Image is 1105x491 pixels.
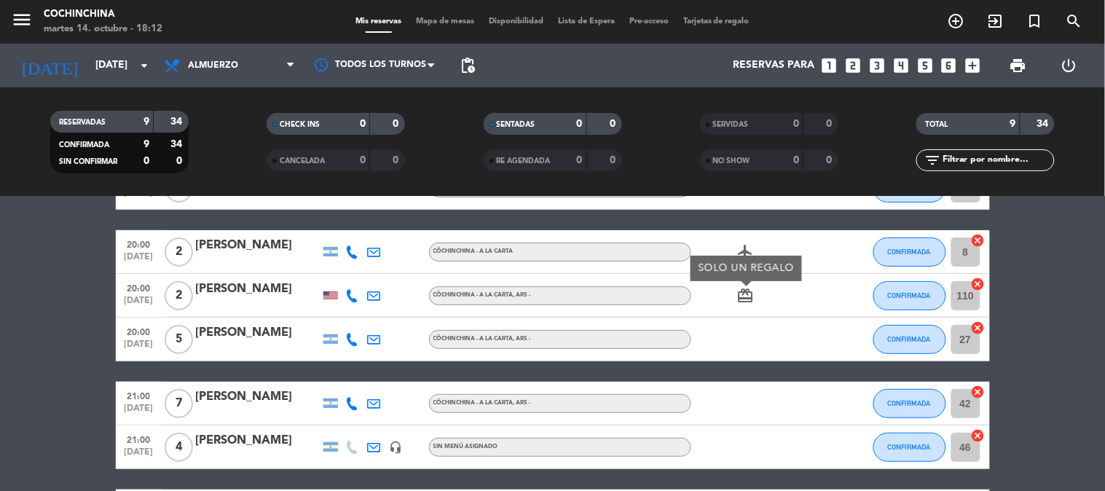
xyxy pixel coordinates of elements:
span: NO SHOW [713,157,750,165]
div: [PERSON_NAME] [196,323,320,342]
strong: 0 [393,155,402,165]
i: looks_one [819,56,838,75]
span: Almuerzo [188,60,238,71]
input: Filtrar por nombre... [941,152,1054,168]
i: turned_in_not [1026,12,1044,30]
span: 7 [165,389,193,418]
span: 21:00 [121,387,157,404]
i: search [1066,12,1083,30]
span: [DATE] [121,404,157,420]
strong: 9 [143,139,149,149]
strong: 0 [826,119,835,129]
strong: 0 [793,119,799,129]
span: 20:00 [121,235,157,252]
span: [DATE] [121,339,157,356]
button: CONFIRMADA [873,325,946,354]
i: airplanemode_active [737,243,755,261]
span: RESERVADAS [59,119,106,126]
i: cancel [971,277,986,291]
span: 20:00 [121,323,157,339]
strong: 0 [393,119,402,129]
span: 21:00 [121,431,157,447]
span: [DATE] [121,296,157,313]
strong: 0 [360,155,366,165]
strong: 0 [577,155,583,165]
span: Lista de Espera [551,17,622,25]
div: SOLO UN REGALO [691,256,802,281]
i: cancel [971,233,986,248]
button: CONFIRMADA [873,389,946,418]
strong: 0 [826,155,835,165]
strong: 9 [143,117,149,127]
i: looks_6 [940,56,959,75]
span: CONFIRMADA [59,141,109,149]
strong: 0 [143,156,149,166]
div: [PERSON_NAME] [196,280,320,299]
span: CONFIRMADA [888,248,931,256]
span: Mis reservas [348,17,409,25]
div: [PERSON_NAME] [196,236,320,255]
div: Cochinchina [44,7,162,22]
strong: 0 [360,119,366,129]
strong: 0 [577,119,583,129]
span: 2 [165,237,193,267]
i: looks_two [844,56,862,75]
div: [PERSON_NAME] [196,388,320,406]
div: [PERSON_NAME] [196,431,320,450]
button: menu [11,9,33,36]
div: martes 14. octubre - 18:12 [44,22,162,36]
i: headset_mic [390,441,403,454]
strong: 0 [793,155,799,165]
button: CONFIRMADA [873,237,946,267]
span: Sin menú asignado [433,444,498,449]
button: CONFIRMADA [873,281,946,310]
strong: 34 [1037,119,1052,129]
i: cancel [971,321,986,335]
span: 20:00 [121,279,157,296]
span: , ARS - [514,292,531,298]
span: [DATE] [121,447,157,464]
strong: 0 [176,156,185,166]
span: print [1010,57,1027,74]
i: filter_list [924,152,941,169]
span: 2 [165,281,193,310]
span: [DATE] [121,252,157,269]
span: 4 [165,433,193,462]
i: cancel [971,428,986,443]
span: Mapa de mesas [409,17,481,25]
strong: 0 [610,119,618,129]
i: cancel [971,385,986,399]
span: Pre-acceso [622,17,676,25]
span: Tarjetas de regalo [676,17,757,25]
span: Disponibilidad [481,17,551,25]
span: TOTAL [925,121,948,128]
span: CONFIRMADA [888,443,931,451]
div: LOG OUT [1044,44,1094,87]
i: looks_4 [892,56,911,75]
span: CONFIRMADA [888,291,931,299]
button: CONFIRMADA [873,433,946,462]
span: RE AGENDADA [497,157,551,165]
span: Reservas para [733,60,814,71]
strong: 9 [1010,119,1016,129]
i: [DATE] [11,50,88,82]
span: 5 [165,325,193,354]
span: CONFIRMADA [888,399,931,407]
i: power_settings_new [1060,57,1077,74]
span: pending_actions [459,57,476,74]
i: looks_3 [868,56,886,75]
span: CONFIRMADA [888,335,931,343]
strong: 34 [170,139,185,149]
span: CôChinChina - A LA CARTA [433,248,514,254]
i: add_circle_outline [948,12,965,30]
span: CôChinChina - A LA CARTA [433,292,531,298]
i: arrow_drop_down [135,57,153,74]
span: SERVIDAS [713,121,749,128]
i: card_giftcard [737,287,755,305]
span: , ARS - [514,400,531,406]
span: SIN CONFIRMAR [59,158,117,165]
span: SENTADAS [497,121,535,128]
i: looks_5 [916,56,935,75]
span: CHECK INS [280,121,320,128]
i: add_box [964,56,983,75]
